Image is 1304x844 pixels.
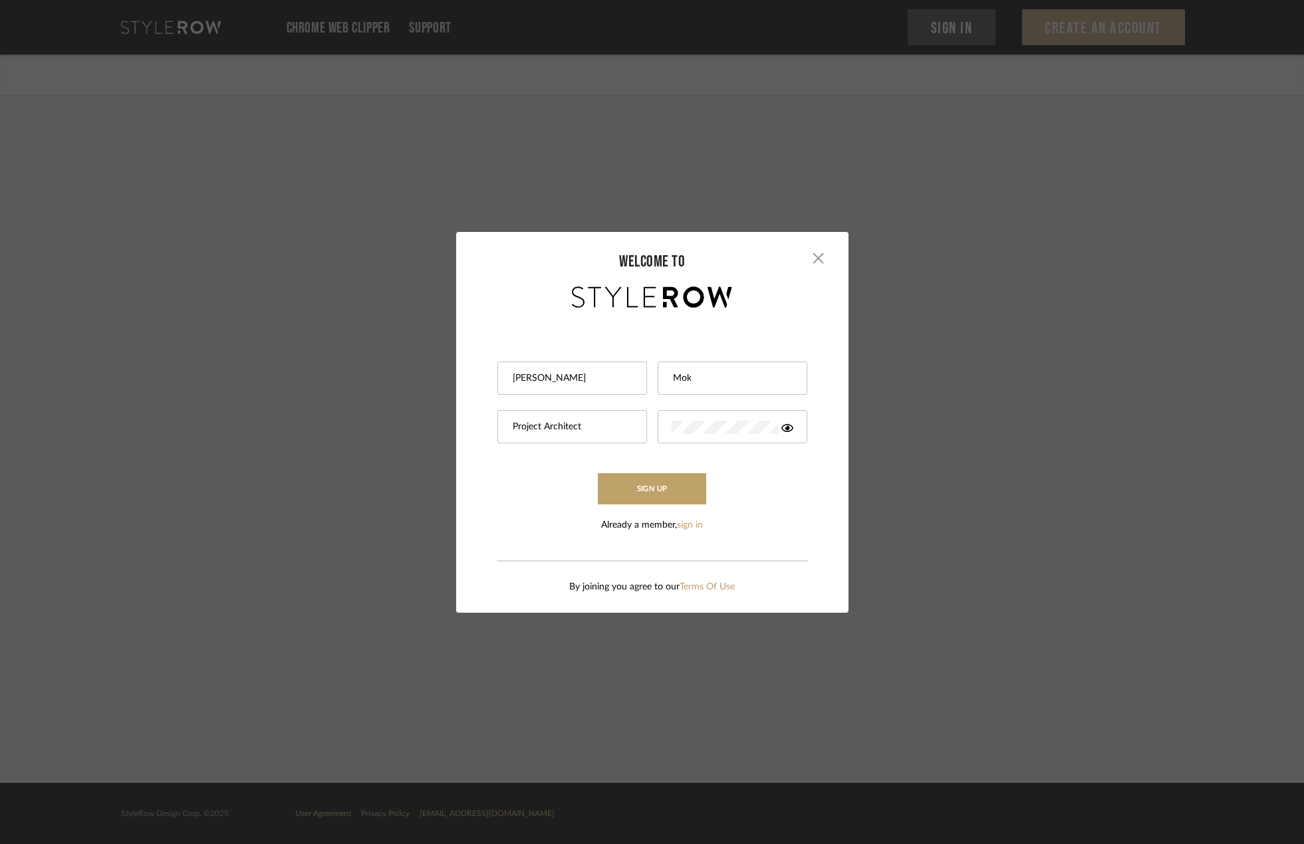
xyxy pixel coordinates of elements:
[601,518,703,532] div: Already a member,
[456,580,848,594] div: By joining you agree to our
[672,372,790,385] input: Last Name
[598,473,707,504] button: Sign Up
[511,421,630,434] input: Title at Work
[677,520,703,530] a: sign in
[456,252,848,271] div: welcome to
[805,245,832,272] button: Close
[680,582,735,591] a: Terms Of Use
[511,372,630,385] input: First Name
